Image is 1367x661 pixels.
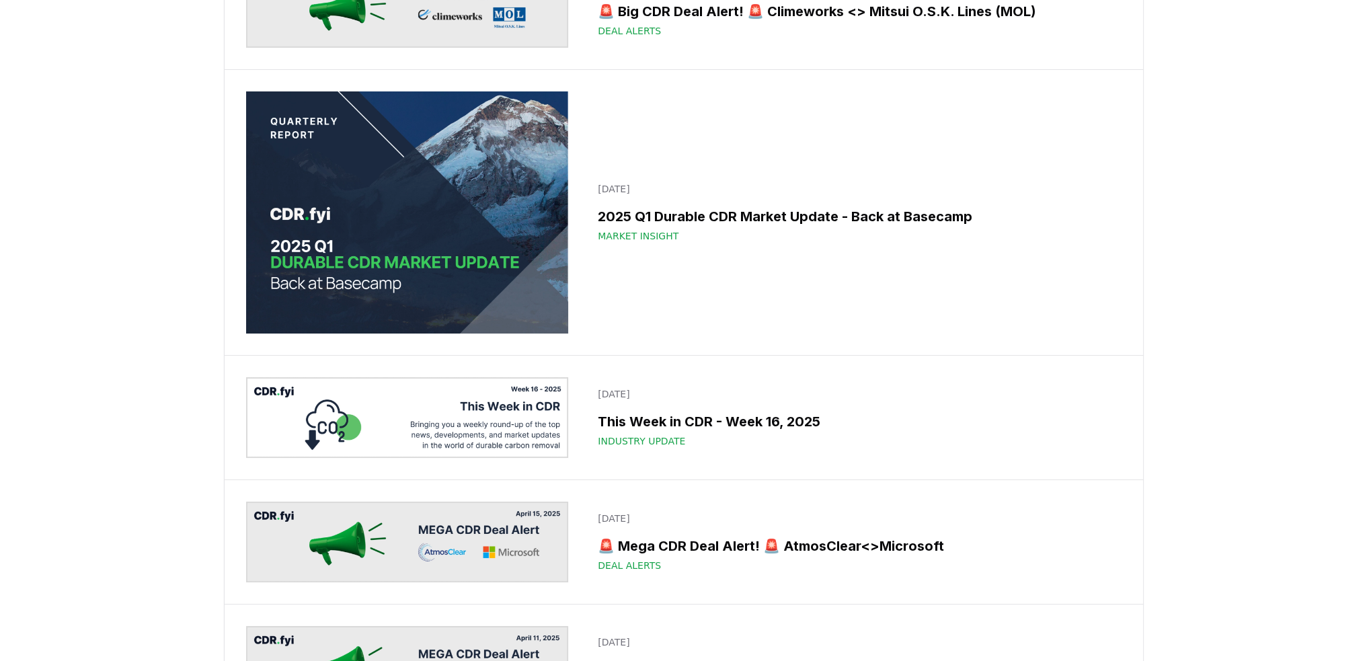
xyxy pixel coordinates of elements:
[598,387,1113,401] p: [DATE]
[246,502,569,582] img: 🚨 Mega CDR Deal Alert! 🚨 AtmosClear<>Microsoft blog post image
[590,174,1121,251] a: [DATE]2025 Q1 Durable CDR Market Update - Back at BasecampMarket Insight
[246,377,569,458] img: This Week in CDR - Week 16, 2025 blog post image
[598,206,1113,227] h3: 2025 Q1 Durable CDR Market Update - Back at Basecamp
[598,1,1113,22] h3: 🚨 Big CDR Deal Alert! 🚨 Climeworks <> Mitsui O.S.K. Lines (MOL)
[590,379,1121,456] a: [DATE]This Week in CDR - Week 16, 2025Industry Update
[598,229,678,243] span: Market Insight
[590,504,1121,580] a: [DATE]🚨 Mega CDR Deal Alert! 🚨 AtmosClear<>MicrosoftDeal Alerts
[598,182,1113,196] p: [DATE]
[598,24,661,38] span: Deal Alerts
[598,434,685,448] span: Industry Update
[598,536,1113,556] h3: 🚨 Mega CDR Deal Alert! 🚨 AtmosClear<>Microsoft
[598,412,1113,432] h3: This Week in CDR - Week 16, 2025
[598,512,1113,525] p: [DATE]
[246,91,569,334] img: 2025 Q1 Durable CDR Market Update - Back at Basecamp blog post image
[598,635,1113,649] p: [DATE]
[598,559,661,572] span: Deal Alerts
